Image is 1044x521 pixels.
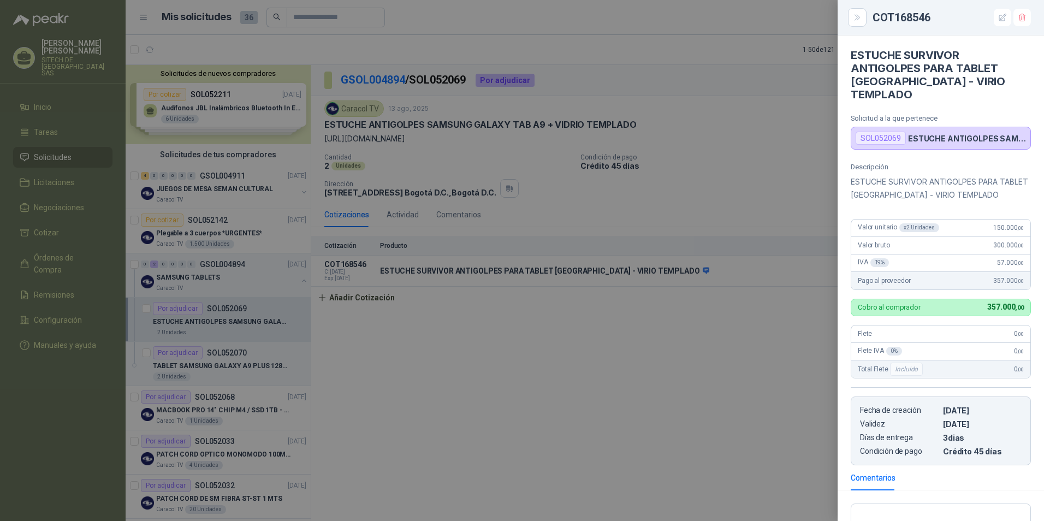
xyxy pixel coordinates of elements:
[908,134,1026,143] p: ESTUCHE ANTIGOLPES SAMSUNG GALAXY TAB A9 + VIDRIO TEMPLADO
[858,330,872,338] span: Flete
[858,363,925,376] span: Total Flete
[860,447,939,456] p: Condición de pago
[943,419,1022,429] p: [DATE]
[851,175,1031,202] p: ESTUCHE SURVIVOR ANTIGOLPES PARA TABLET [GEOGRAPHIC_DATA] - VIRIO TEMPLADO
[860,419,939,429] p: Validez
[1017,348,1024,354] span: ,00
[1017,331,1024,337] span: ,00
[858,223,939,232] span: Valor unitario
[1014,365,1024,373] span: 0
[1014,330,1024,338] span: 0
[851,472,895,484] div: Comentarios
[943,433,1022,442] p: 3 dias
[1015,304,1024,311] span: ,00
[899,223,939,232] div: x 2 Unidades
[1017,242,1024,248] span: ,00
[851,11,864,24] button: Close
[851,163,1031,171] p: Descripción
[851,49,1031,101] h4: ESTUCHE SURVIVOR ANTIGOLPES PARA TABLET [GEOGRAPHIC_DATA] - VIRIO TEMPLADO
[890,363,923,376] div: Incluido
[1017,278,1024,284] span: ,00
[860,406,939,415] p: Fecha de creación
[993,241,1024,249] span: 300.000
[943,447,1022,456] p: Crédito 45 días
[870,258,889,267] div: 19 %
[987,303,1024,311] span: 357.000
[1014,347,1024,355] span: 0
[886,347,902,356] div: 0 %
[993,277,1024,285] span: 357.000
[993,224,1024,232] span: 150.000
[1017,225,1024,231] span: ,00
[858,347,902,356] span: Flete IVA
[943,406,1022,415] p: [DATE]
[858,258,889,267] span: IVA
[851,114,1031,122] p: Solicitud a la que pertenece
[1017,366,1024,372] span: ,00
[860,433,939,442] p: Días de entrega
[873,9,1031,26] div: COT168546
[856,132,906,145] div: SOL052069
[858,241,889,249] span: Valor bruto
[858,304,921,311] p: Cobro al comprador
[1017,260,1024,266] span: ,00
[997,259,1024,267] span: 57.000
[858,277,911,285] span: Pago al proveedor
